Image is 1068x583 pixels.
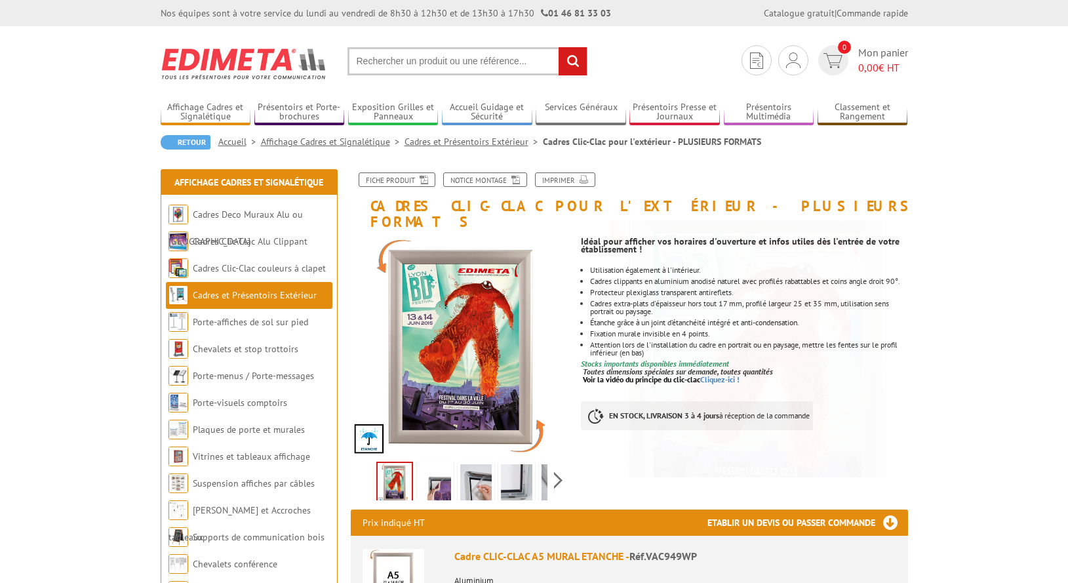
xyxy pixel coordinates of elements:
[764,7,835,19] a: Catalogue gratuit
[161,39,328,88] img: Edimeta
[535,172,595,187] a: Imprimer
[218,136,261,148] a: Accueil
[193,343,298,355] a: Chevalets et stop trottoirs
[347,47,587,75] input: Rechercher un produit ou une référence...
[193,451,310,462] a: Vitrines et tableaux affichage
[858,61,879,74] span: 0,00
[786,52,801,68] img: devis rapide
[559,47,587,75] input: rechercher
[168,209,303,247] a: Cadres Deco Muraux Alu ou [GEOGRAPHIC_DATA]
[420,464,451,505] img: cadre_clic_clac_mural_etanche_a5_a4_a3_a2_a1_a0_b1_vac949wp_950wp_951wp_952wp_953wp_954wp_955wp_9...
[837,7,908,19] a: Commande rapide
[501,464,532,505] img: cadres_aluminium_clic_clac_vac949wp_04_bis.jpg
[543,135,761,148] li: Cadres Clic-Clac pour l'extérieur - PLUSIEURS FORMATS
[168,393,188,412] img: Porte-visuels comptoirs
[168,473,188,493] img: Suspension affiches par câbles
[193,397,287,409] a: Porte-visuels comptoirs
[193,477,315,489] a: Suspension affiches par câbles
[442,102,532,123] a: Accueil Guidage et Sécurité
[454,549,896,564] div: Cadre CLIC-CLAC A5 MURAL ETANCHE -
[168,504,311,543] a: [PERSON_NAME] et Accroches tableaux
[174,176,323,188] a: Affichage Cadres et Signalétique
[561,183,955,576] img: cadres_aluminium_clic_clac_vac949wp.jpg
[542,464,573,505] img: cadres_aluminium_clic_clac_vac949wp_03_bis.jpg
[858,60,908,75] span: € HT
[161,7,611,20] div: Nos équipes sont à votre service du lundi au vendredi de 8h30 à 12h30 et de 13h30 à 17h30
[707,510,908,536] h3: Etablir un devis ou passer commande
[536,102,626,123] a: Services Généraux
[405,136,543,148] a: Cadres et Présentoirs Extérieur
[168,285,188,305] img: Cadres et Présentoirs Extérieur
[541,7,611,19] strong: 01 46 81 33 03
[629,550,697,563] span: Réf.VAC949WP
[168,500,188,520] img: Cimaises et Accroches tableaux
[348,102,439,123] a: Exposition Grilles et Panneaux
[193,262,326,274] a: Cadres Clic-Clac couleurs à clapet
[193,289,317,301] a: Cadres et Présentoirs Extérieur
[858,45,908,75] span: Mon panier
[168,554,188,574] img: Chevalets conférence
[193,235,307,247] a: Cadres Clic-Clac Alu Clippant
[359,172,435,187] a: Fiche produit
[168,420,188,439] img: Plaques de porte et murales
[193,316,308,328] a: Porte-affiches de sol sur pied
[161,102,251,123] a: Affichage Cadres et Signalétique
[161,135,210,150] a: Retour
[750,52,763,69] img: devis rapide
[168,312,188,332] img: Porte-affiches de sol sur pied
[168,205,188,224] img: Cadres Deco Muraux Alu ou Bois
[168,366,188,386] img: Porte-menus / Porte-messages
[818,102,908,123] a: Classement et Rangement
[815,45,908,75] a: devis rapide 0 Mon panier 0,00€ HT
[823,53,842,68] img: devis rapide
[552,470,564,491] span: Next
[629,102,720,123] a: Présentoirs Presse et Journaux
[193,558,277,570] a: Chevalets conférence
[351,236,572,457] img: cadres_aluminium_clic_clac_vac949wp.jpg
[193,424,305,435] a: Plaques de porte et murales
[193,531,325,543] a: Supports de communication bois
[168,258,188,278] img: Cadres Clic-Clac couleurs à clapet
[168,339,188,359] img: Chevalets et stop trottoirs
[460,464,492,505] img: cadres_aluminium_clic_clac_vac949wp_02_bis.jpg
[168,447,188,466] img: Vitrines et tableaux affichage
[724,102,814,123] a: Présentoirs Multimédia
[193,370,314,382] a: Porte-menus / Porte-messages
[378,463,412,504] img: cadres_aluminium_clic_clac_vac949wp.jpg
[341,172,918,230] h1: Cadres Clic-Clac pour l'extérieur - PLUSIEURS FORMATS
[261,136,405,148] a: Affichage Cadres et Signalétique
[363,510,425,536] p: Prix indiqué HT
[838,41,851,54] span: 0
[443,172,527,187] a: Notice Montage
[764,7,908,20] div: |
[254,102,345,123] a: Présentoirs et Porte-brochures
